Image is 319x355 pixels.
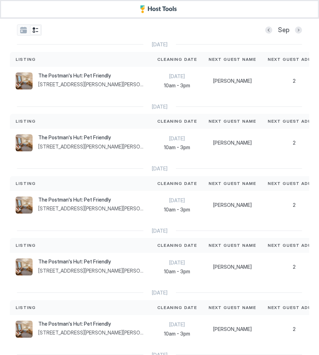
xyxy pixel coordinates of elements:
div: listing image [16,134,33,151]
span: [STREET_ADDRESS][PERSON_NAME][PERSON_NAME] [38,81,146,88]
button: Next month [295,27,302,34]
span: [DATE] [152,104,167,110]
span: Sep [278,26,289,34]
span: The Postman's Hut: Pet Friendly [38,72,146,79]
span: Next Guest Name [209,180,256,187]
span: [DATE] [157,197,197,204]
span: [DATE] [157,135,197,142]
span: Next Guest Name [209,118,256,124]
div: listing image [16,321,33,338]
span: Listing [16,304,36,311]
span: The Postman's Hut: Pet Friendly [38,134,146,141]
span: Listing [16,118,36,124]
span: 10am - 3pm [157,206,197,213]
span: 2 [293,326,296,332]
span: Next Guest Name [209,242,256,249]
span: [DATE] [152,228,167,234]
span: 2 [293,140,296,146]
span: [DATE] [157,73,197,80]
span: [PERSON_NAME] [213,264,252,270]
span: Cleaning Date [157,56,197,63]
span: Listing [16,56,36,63]
span: [PERSON_NAME] [213,202,252,208]
div: tab-group [17,24,42,36]
div: listing image [16,258,33,275]
span: [DATE] [152,290,167,296]
span: 10am - 3pm [157,331,197,337]
button: Previous month [265,27,272,34]
span: The Postman's Hut: Pet Friendly [38,197,146,203]
span: Cleaning Date [157,118,197,124]
span: 2 [293,78,296,84]
span: Next Guest Name [209,56,256,63]
span: Cleaning Date [157,242,197,249]
span: Next Guest Name [209,304,256,311]
a: Host Tools Logo [140,5,179,13]
span: [DATE] [157,260,197,266]
div: listing image [16,72,33,89]
span: Listing [16,180,36,187]
span: [DATE] [152,165,167,172]
span: 2 [293,264,296,270]
span: 10am - 3pm [157,82,197,89]
span: Cleaning Date [157,304,197,311]
span: 10am - 3pm [157,268,197,275]
span: The Postman's Hut: Pet Friendly [38,258,146,265]
span: [DATE] [157,321,197,328]
span: [PERSON_NAME] [213,326,252,332]
span: Listing [16,242,36,249]
span: [STREET_ADDRESS][PERSON_NAME][PERSON_NAME] [38,268,146,274]
span: The Postman's Hut: Pet Friendly [38,321,146,327]
span: [STREET_ADDRESS][PERSON_NAME][PERSON_NAME] [38,205,146,212]
span: Cleaning Date [157,180,197,187]
span: [DATE] [152,41,167,48]
span: [PERSON_NAME] [213,140,252,146]
span: [STREET_ADDRESS][PERSON_NAME][PERSON_NAME] [38,144,146,150]
div: listing image [16,197,33,214]
span: [STREET_ADDRESS][PERSON_NAME][PERSON_NAME] [38,330,146,336]
span: [PERSON_NAME] [213,78,252,84]
span: 10am - 3pm [157,144,197,151]
span: 2 [293,202,296,208]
